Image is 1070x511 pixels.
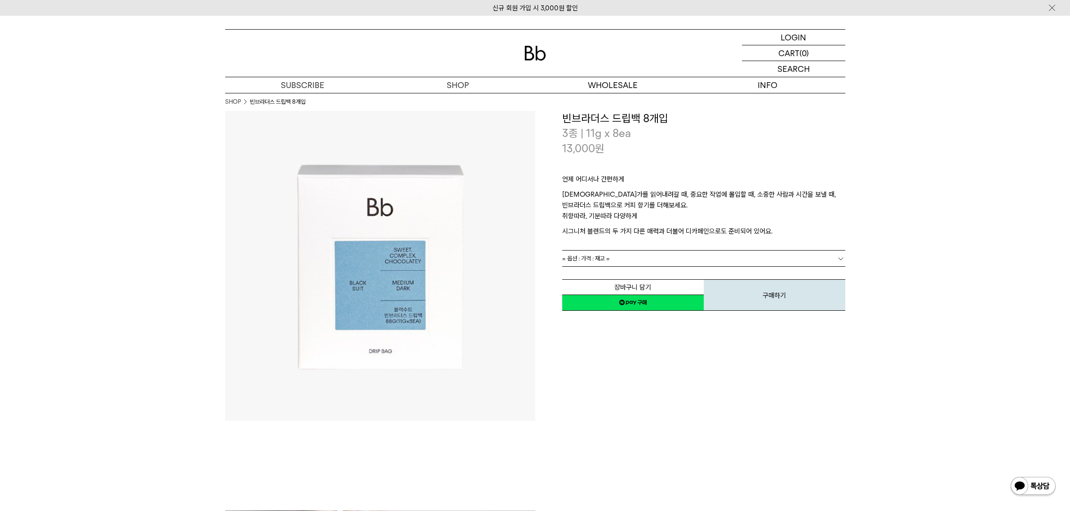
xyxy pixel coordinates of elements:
p: CART [778,45,799,61]
p: 취향따라, 기분따라 다양하게 [562,211,845,226]
a: SUBSCRIBE [225,77,380,93]
a: SHOP [380,77,535,93]
a: 신규 회원 가입 시 3,000원 할인 [493,4,578,12]
p: (0) [799,45,809,61]
p: INFO [690,77,845,93]
p: 3종 | 11g x 8ea [562,126,845,141]
a: 새창 [562,295,704,311]
p: LOGIN [781,30,806,45]
li: 빈브라더스 드립백 8개입 [250,97,306,106]
a: LOGIN [742,30,845,45]
a: CART (0) [742,45,845,61]
span: = 옵션 : 가격 : 재고 = [562,251,610,266]
p: SEARCH [777,61,810,77]
img: 빈브라더스 드립백 8개입 [225,111,535,421]
img: 카카오톡 채널 1:1 채팅 버튼 [1010,476,1057,498]
p: [DEMOGRAPHIC_DATA]가를 읽어내려갈 때, 중요한 작업에 몰입할 때, 소중한 사람과 시간을 보낼 때, 빈브라더스 드립백으로 커피 향기를 더해보세요. [562,189,845,211]
a: SHOP [225,97,241,106]
span: 원 [595,142,604,155]
p: 시그니처 블렌드의 두 가지 다른 매력과 더불어 디카페인으로도 준비되어 있어요. [562,226,845,237]
img: 로고 [524,46,546,61]
h3: 빈브라더스 드립백 8개입 [562,111,845,126]
p: 언제 어디서나 간편하게 [562,174,845,189]
p: WHOLESALE [535,77,690,93]
p: 13,000 [562,141,604,156]
button: 장바구니 담기 [562,279,704,295]
button: 구매하기 [704,279,845,311]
